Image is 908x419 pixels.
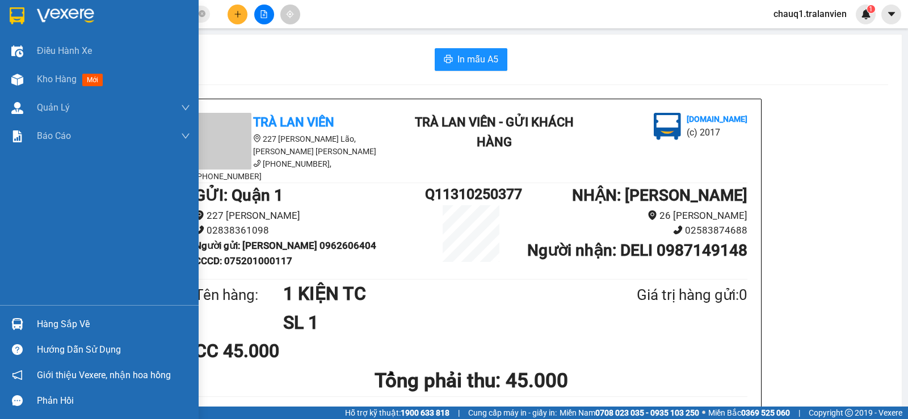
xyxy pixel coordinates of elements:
h1: Tổng phải thu: 45.000 [195,365,747,396]
b: Người gửi : [PERSON_NAME] 0962606404 [195,240,376,251]
b: Trà Lan Viên - Gửi khách hàng [70,16,112,129]
h1: Q11310250377 [425,183,517,205]
span: copyright [845,409,853,417]
button: aim [280,5,300,24]
li: [PHONE_NUMBER], [PHONE_NUMBER] [195,158,399,183]
span: plus [234,10,242,18]
span: aim [286,10,294,18]
span: phone [673,225,683,235]
img: logo.jpg [123,14,150,41]
li: 227 [PERSON_NAME] Lão, [PERSON_NAME] [PERSON_NAME] [195,133,399,158]
span: | [458,407,460,419]
b: Trà Lan Viên - Gửi khách hàng [415,115,574,149]
li: 227 [PERSON_NAME] [195,208,425,223]
button: plus [228,5,247,24]
span: | [798,407,800,419]
li: (c) 2017 [687,125,747,139]
b: CCCD : 075201000117 [195,255,292,266]
span: 1 [869,5,873,13]
span: caret-down [886,9,897,19]
div: Hàng sắp về [37,316,190,333]
span: Báo cáo [37,129,71,143]
span: environment [195,210,204,220]
strong: 0708 023 035 - 0935 103 250 [595,408,699,417]
span: message [12,395,23,406]
span: chauq1.tralanvien [764,7,856,21]
div: Hướng dẫn sử dụng [37,341,190,358]
li: (c) 2017 [95,54,156,68]
span: Kho hàng [37,74,77,84]
span: notification [12,370,23,380]
div: CC 45.000 [195,337,377,365]
span: phone [195,225,204,235]
button: file-add [254,5,274,24]
span: Điều hành xe [37,44,92,58]
span: close-circle [199,10,205,17]
span: Miền Nam [560,407,699,419]
span: Miền Bắc [708,407,790,419]
b: Trà Lan Viên [14,73,41,126]
span: environment [648,210,657,220]
div: Tên hàng: [195,283,283,307]
h1: SL 1 [283,308,582,337]
img: solution-icon [11,130,23,142]
span: In mẫu A5 [457,52,498,66]
strong: 1900 633 818 [401,408,449,417]
sup: 1 [867,5,875,13]
span: question-circle [12,344,23,355]
img: warehouse-icon [11,45,23,57]
b: Người nhận : DELI 0987149148 [527,241,747,260]
b: [DOMAIN_NAME] [95,43,156,52]
li: 02838361098 [195,223,425,238]
b: [DOMAIN_NAME] [687,115,747,124]
strong: 0369 525 060 [741,408,790,417]
b: GỬI : Quận 1 [195,186,283,205]
span: environment [253,134,261,142]
img: warehouse-icon [11,102,23,114]
span: mới [82,74,103,86]
button: printerIn mẫu A5 [435,48,507,71]
span: ⚪️ [702,410,705,415]
span: Cung cấp máy in - giấy in: [468,407,557,419]
b: NHẬN : [PERSON_NAME] [572,186,747,205]
img: icon-new-feature [861,9,871,19]
span: Giới thiệu Vexere, nhận hoa hồng [37,368,171,382]
span: down [181,103,190,112]
span: file-add [260,10,268,18]
div: Phản hồi [37,392,190,409]
img: logo-vxr [10,7,24,24]
li: 02583874688 [517,223,747,238]
span: Quản Lý [37,100,70,115]
b: Trà Lan Viên [253,115,334,129]
img: logo.jpg [654,113,681,140]
div: Giá trị hàng gửi: 0 [582,283,747,307]
span: down [181,132,190,141]
h1: 1 KIỆN TC [283,280,582,308]
img: warehouse-icon [11,318,23,330]
span: phone [253,159,261,167]
span: Hỗ trợ kỹ thuật: [345,407,449,419]
span: printer [444,54,453,65]
button: caret-down [881,5,901,24]
img: warehouse-icon [11,74,23,86]
li: 26 [PERSON_NAME] [517,208,747,223]
span: close-circle [199,9,205,20]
